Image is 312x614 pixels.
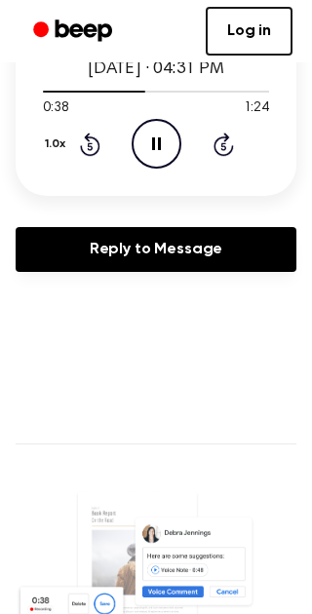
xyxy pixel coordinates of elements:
span: 1:24 [244,98,269,119]
button: 1.0x [43,128,72,161]
span: 0:38 [43,98,68,119]
span: [DATE] · 04:31 PM [88,60,224,78]
a: Log in [206,7,292,56]
a: Beep [19,13,130,51]
a: Reply to Message [16,227,296,272]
